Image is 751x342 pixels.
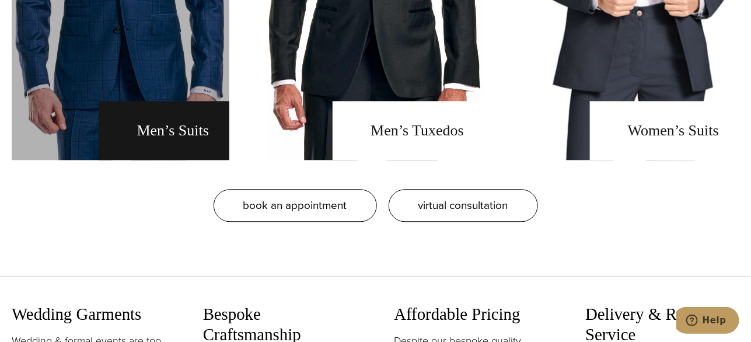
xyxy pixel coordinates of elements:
h3: Affordable Pricing [394,304,549,324]
a: virtual consultation [389,189,538,222]
iframe: Opens a widget where you can chat to one of our agents [676,307,739,336]
span: book an appointment [243,197,347,214]
span: virtual consultation [418,197,508,214]
a: book an appointment [214,189,377,222]
h3: Wedding Garments [12,304,166,324]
